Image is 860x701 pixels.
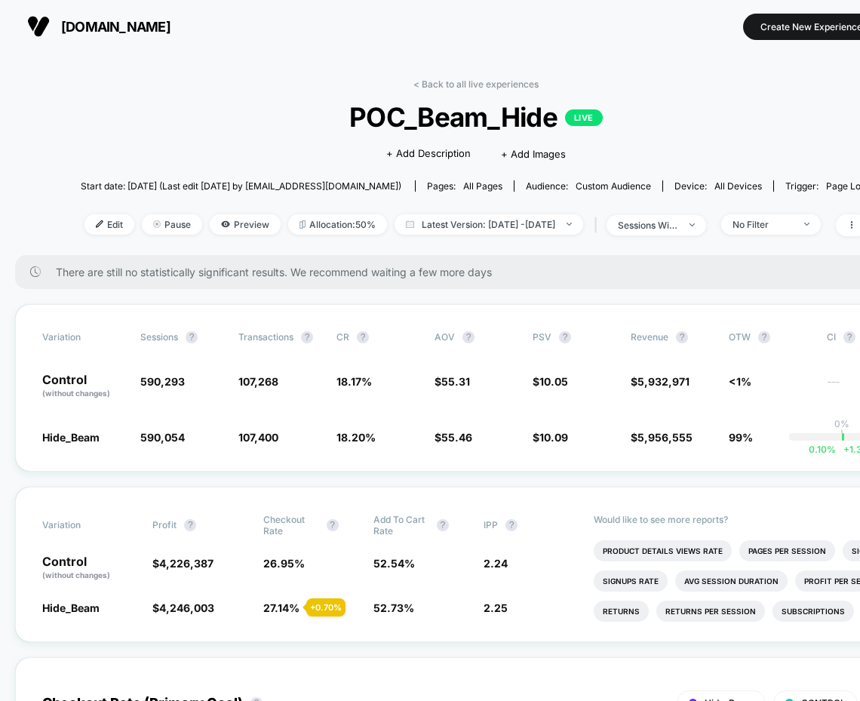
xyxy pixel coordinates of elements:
span: 107,400 [238,431,278,444]
button: ? [301,331,313,343]
button: ? [437,519,449,531]
li: Pages Per Session [739,540,835,561]
span: Add To Cart Rate [373,514,429,537]
p: LIVE [565,109,603,126]
button: [DOMAIN_NAME] [23,14,175,38]
p: | [840,429,843,441]
div: Pages: [427,180,502,192]
span: all pages [463,180,502,192]
span: 107,268 [238,375,278,388]
li: Subscriptions [772,601,854,622]
span: Custom Audience [576,180,651,192]
span: + Add Images [501,148,566,160]
div: Audience: [526,180,651,192]
li: Returns Per Session [656,601,765,622]
button: ? [843,331,855,343]
button: ? [559,331,571,343]
span: Sessions [140,331,178,343]
span: + [843,444,849,455]
span: 0.10 % [809,444,836,455]
span: 52.73 % [373,601,414,614]
span: $ [435,431,472,444]
p: 0% [834,418,849,429]
li: Returns [594,601,649,622]
span: CR [336,331,349,343]
span: Revenue [631,331,668,343]
span: $ [533,375,568,388]
span: Edit [84,214,134,235]
li: Avg Session Duration [675,570,788,592]
span: $ [631,431,693,444]
span: 5,956,555 [637,431,693,444]
p: Control [42,555,137,581]
span: 10.09 [539,431,568,444]
span: 5,932,971 [637,375,690,388]
span: $ [631,375,690,388]
span: $ [152,557,213,570]
span: 590,054 [140,431,185,444]
a: < Back to all live experiences [413,78,539,90]
div: No Filter [733,219,793,230]
span: Hide_Beam [42,431,100,444]
span: Device: [662,180,773,192]
span: Variation [42,514,125,537]
img: calendar [406,220,414,228]
span: 99% [729,431,753,444]
span: | [591,214,607,236]
span: Pause [142,214,202,235]
img: end [153,220,161,228]
p: Control [42,374,125,399]
span: 55.46 [441,431,472,444]
span: all devices [714,180,762,192]
span: Start date: [DATE] (Last edit [DATE] by [EMAIL_ADDRESS][DOMAIN_NAME]) [81,180,401,192]
button: ? [184,519,196,531]
button: ? [505,519,518,531]
span: Profit [152,519,177,530]
span: $ [152,601,214,614]
span: 27.14 % [263,601,299,614]
span: IPP [484,519,498,530]
div: + 0.70 % [306,598,346,616]
img: rebalance [299,220,306,229]
span: PSV [533,331,551,343]
button: ? [676,331,688,343]
button: ? [462,331,475,343]
span: Variation [42,331,125,343]
span: $ [435,375,470,388]
span: 4,246,003 [159,601,214,614]
span: 2.25 [484,601,508,614]
li: Signups Rate [594,570,668,592]
button: ? [758,331,770,343]
button: ? [327,519,339,531]
button: ? [186,331,198,343]
span: 18.17 % [336,375,372,388]
span: Preview [210,214,281,235]
img: edit [96,220,103,228]
span: AOV [435,331,455,343]
span: [DOMAIN_NAME] [61,19,170,35]
span: OTW [729,331,812,343]
span: 52.54 % [373,557,415,570]
span: (without changes) [42,570,110,580]
span: Hide_Beam [42,601,100,614]
span: 2.24 [484,557,508,570]
span: 55.31 [441,375,470,388]
span: 10.05 [539,375,568,388]
li: Product Details Views Rate [594,540,732,561]
img: Visually logo [27,15,50,38]
span: 4,226,387 [159,557,213,570]
span: <1% [729,375,751,388]
span: Allocation: 50% [288,214,387,235]
span: 18.20 % [336,431,376,444]
span: + Add Description [386,146,471,161]
div: sessions with impression [618,220,678,231]
span: Checkout Rate [263,514,319,537]
span: 26.95 % [263,557,305,570]
span: $ [533,431,568,444]
button: ? [357,331,369,343]
span: Transactions [238,331,293,343]
span: POC_Beam_Hide [121,101,832,133]
img: end [804,223,809,226]
span: (without changes) [42,389,110,398]
img: end [690,223,695,226]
